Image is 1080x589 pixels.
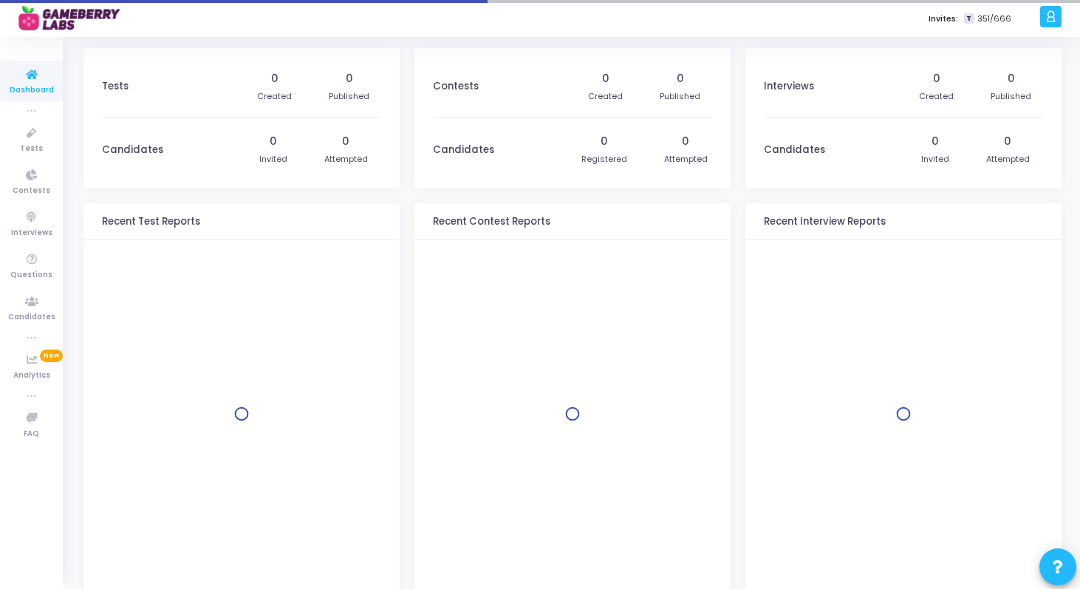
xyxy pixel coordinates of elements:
div: Published [660,90,700,103]
div: Registered [581,153,627,166]
div: 0 [682,134,689,149]
div: 0 [932,134,939,149]
span: T [964,13,974,24]
div: 0 [601,134,608,149]
div: Attempted [986,153,1030,166]
span: Questions [10,269,52,282]
div: 0 [933,71,940,86]
h3: Candidates [764,144,825,156]
span: FAQ [24,428,39,440]
div: 0 [677,71,684,86]
div: Created [919,90,954,103]
div: 0 [271,71,278,86]
h3: Recent Test Reports [102,216,200,228]
span: Contests [13,185,50,197]
div: 0 [270,134,277,149]
img: logo [18,4,129,33]
div: Invited [921,153,949,166]
div: Created [588,90,623,103]
div: Published [991,90,1031,103]
div: Invited [259,153,287,166]
h3: Tests [102,81,129,92]
div: Created [257,90,292,103]
div: Attempted [324,153,368,166]
h3: Contests [433,81,479,92]
div: 0 [602,71,609,86]
span: 351/666 [977,13,1011,25]
h3: Interviews [764,81,814,92]
span: Interviews [11,227,52,239]
label: Invites: [929,13,958,25]
div: 0 [1008,71,1015,86]
span: Candidates [8,311,55,324]
h3: Candidates [433,144,494,156]
h3: Recent Contest Reports [433,216,550,228]
div: Published [329,90,369,103]
span: Tests [20,143,43,155]
div: 0 [346,71,353,86]
div: Attempted [664,153,708,166]
h3: Recent Interview Reports [764,216,886,228]
span: Dashboard [10,84,54,97]
h3: Candidates [102,144,163,156]
span: Analytics [13,370,50,382]
div: 0 [342,134,349,149]
div: 0 [1004,134,1011,149]
span: New [40,350,63,362]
